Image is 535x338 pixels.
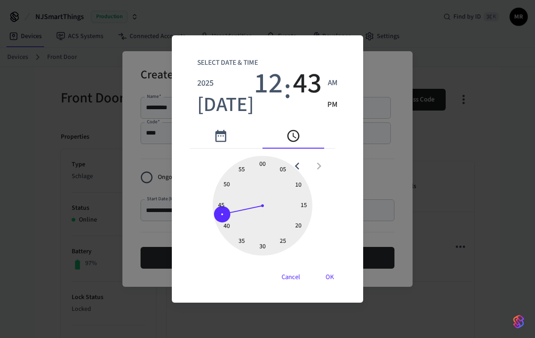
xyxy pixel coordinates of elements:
[327,94,338,116] button: PM
[315,266,345,288] button: OK
[293,67,322,100] span: 43
[197,94,254,116] button: [DATE]
[254,67,283,100] span: 12
[328,77,338,89] span: AM
[513,314,524,329] img: SeamLogoGradient.69752ec5.svg
[327,72,338,94] button: AM
[254,72,283,94] button: 12
[287,155,308,177] button: open previous view
[293,72,322,94] button: 43
[190,123,252,148] button: pick date
[263,123,324,148] button: pick time
[197,77,214,89] span: 2025
[271,266,311,288] button: Cancel
[284,72,291,116] span: :
[197,72,214,94] button: 2025
[197,93,254,118] span: [DATE]
[327,99,338,111] span: PM
[197,53,258,72] span: Select date & time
